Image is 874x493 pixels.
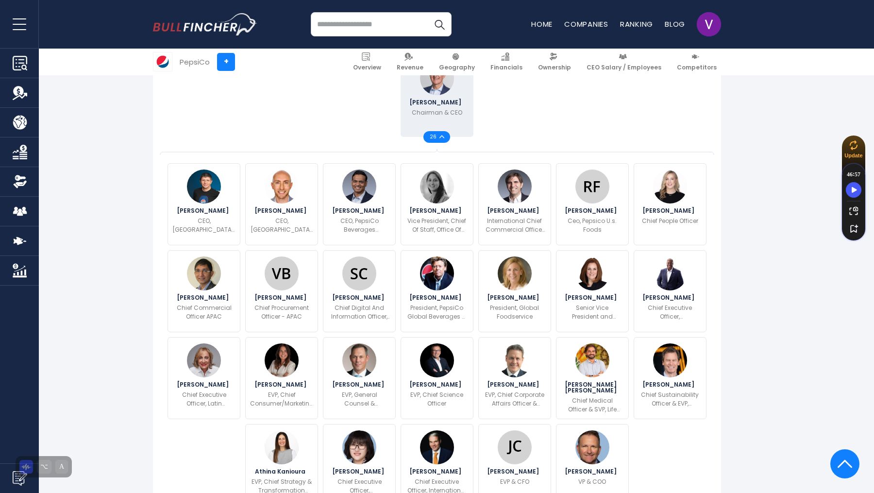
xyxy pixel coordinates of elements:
span: [PERSON_NAME] [565,208,620,214]
a: Susan Cui [PERSON_NAME] Chief Digital And Information Officer, APAC [323,250,396,332]
span: [PERSON_NAME] [487,382,542,388]
img: bullfincher logo [153,13,257,35]
a: Vijaya Sekhar Badde [PERSON_NAME] Chief Procurement Officer - APAC [245,250,318,332]
a: Competitors [672,49,721,75]
span: CEO Salary / Employees [587,64,661,71]
a: Roberto Martínez [PERSON_NAME] International Chief Commercial Officer and CEO of New Revenue Streams [478,163,551,245]
a: Rachel Ferdinando [PERSON_NAME] Ceo, Pepsico U.s. Foods [556,163,629,245]
p: EVP, Chief Corporate Affairs Officer & Chairman of the Board of Directors, PepsiCo Foundation [485,391,545,408]
span: [PERSON_NAME] [487,469,542,475]
span: [PERSON_NAME] [409,295,464,301]
img: Ownership [13,174,27,189]
a: Companies [564,19,608,29]
p: Vice President, Chief Of Staff, Office Of The CEO [407,217,467,234]
span: Revenue [397,64,423,71]
span: [PERSON_NAME] [409,469,464,475]
img: Paula Santilli [187,343,221,377]
img: René Lammers [420,343,454,377]
img: Rachel Ferdinando [575,170,609,204]
p: International Chief Commercial Officer and CEO of New Revenue Streams [485,217,545,234]
span: Ownership [538,64,571,71]
p: Chief Medical Officer & SVP, Life Sciences [562,396,622,414]
p: Chief Commercial Officer APAC [174,304,234,321]
a: Mariela Suarez [PERSON_NAME] Vice President, Chief Of Staff, Office Of The CEO [401,163,473,245]
img: Stephen Kehoe [498,343,532,377]
p: Ceo, Pepsico U.s. Foods [562,217,622,234]
a: Jim Andrew [PERSON_NAME] Chief Sustainability Officer & EVP, Beyond the Bottle [634,337,706,419]
span: [PERSON_NAME] [409,208,464,214]
img: Jamie Caulfield [498,430,532,464]
a: Kyle Faulconer [PERSON_NAME] CEO, [GEOGRAPHIC_DATA] & [GEOGRAPHIC_DATA] [245,163,318,245]
p: President, PepsiCo Global Beverages & Franchise [407,304,467,321]
p: Chairman & CEO [412,108,462,117]
span: 26 [430,135,439,139]
a: René Lammers [PERSON_NAME] EVP, Chief Science Officer [401,337,473,419]
p: EVP, General Counsel & Corporate Secretary [329,391,389,408]
img: Anne Tse [342,430,376,464]
a: Andy Williams [PERSON_NAME] President, PepsiCo Global Beverages & Franchise [401,250,473,332]
a: Financials [486,49,527,75]
p: EVP, Chief Consumer/Marketing Officer & Chief Growth Officer, International Foods [250,391,314,408]
img: Becky Schmitt [653,170,687,204]
img: Steven Williams [653,256,687,290]
span: [PERSON_NAME] [487,295,542,301]
img: Susan Cui [342,256,376,290]
img: Athina Kanioura [265,430,299,464]
a: David Flavell [PERSON_NAME] EVP, General Counsel & Corporate Secretary [323,337,396,419]
span: [PERSON_NAME] [642,382,697,388]
span: Overview [353,64,381,71]
a: Becky Schmitt [PERSON_NAME] Chief People Officer [634,163,706,245]
a: Jane Wakely [PERSON_NAME] EVP, Chief Consumer/Marketing Officer & Chief Growth Officer, Internati... [245,337,318,419]
span: [PERSON_NAME] [487,208,542,214]
span: [PERSON_NAME] [177,295,232,301]
p: President, Global Foodservice [485,304,545,321]
p: Senior Vice President and Controller [562,304,622,321]
img: PEP logo [153,52,172,71]
img: Jim Andrew [653,343,687,377]
img: Gregg Roden [575,430,609,464]
img: Christine Tammara [575,256,609,290]
img: Sudipto Mozumdar [187,256,221,290]
a: Ownership [534,49,575,75]
img: Eugene Willemsen [420,430,454,464]
img: Jane Wakely [265,343,299,377]
img: Roberto Martínez [498,170,532,204]
span: [PERSON_NAME] [254,382,309,388]
span: [PERSON_NAME] [565,469,620,475]
a: CEO Salary / Employees [582,49,666,75]
img: Silviu Popovici [187,170,221,204]
span: [PERSON_NAME] [642,208,697,214]
span: [PERSON_NAME] [409,382,464,388]
a: Christine Tammara [PERSON_NAME] Senior Vice President and Controller [556,250,629,332]
p: EVP & CFO [500,477,529,486]
img: Pietro Antonio Tataranni [575,343,609,377]
a: Silviu Popovici [PERSON_NAME] CEO, [GEOGRAPHIC_DATA], [GEOGRAPHIC_DATA] & [GEOGRAPHIC_DATA] [168,163,240,245]
span: Competitors [677,64,717,71]
p: VP & COO [578,477,606,486]
a: Overview [349,49,386,75]
p: CEO, PepsiCo Beverages [GEOGRAPHIC_DATA] [328,217,390,234]
a: Pietro Antonio Tataranni [PERSON_NAME] [PERSON_NAME] Chief Medical Officer & SVP, Life Sciences [556,337,629,419]
span: [PERSON_NAME] [332,382,387,388]
span: [PERSON_NAME] [254,208,309,214]
a: Revenue [392,49,428,75]
p: EVP, Chief Science Officer [407,391,467,408]
span: [PERSON_NAME] [409,100,464,105]
span: [PERSON_NAME] [PERSON_NAME] [562,382,622,393]
img: Kyle Faulconer [265,170,299,204]
span: Financials [490,64,522,71]
a: Ramon Laguarta [PERSON_NAME] Chairman & CEO 26 [401,55,473,137]
a: Stephen Kehoe [PERSON_NAME] EVP, Chief Corporate Affairs Officer & Chairman of the Board of Direc... [478,337,551,419]
span: Geography [439,64,475,71]
a: Blog [665,19,685,29]
span: [PERSON_NAME] [642,295,697,301]
img: Andy Williams [420,256,454,290]
span: [PERSON_NAME] [177,382,232,388]
a: Paula Santilli [PERSON_NAME] Chief Executive Officer, Latin America Foods [168,337,240,419]
a: Sudipto Mozumdar [PERSON_NAME] Chief Commercial Officer APAC [168,250,240,332]
a: + [217,53,235,71]
p: CEO, [GEOGRAPHIC_DATA], [GEOGRAPHIC_DATA] & [GEOGRAPHIC_DATA] [172,217,235,234]
span: [PERSON_NAME] [565,295,620,301]
button: Search [427,12,452,36]
span: [PERSON_NAME] [332,469,387,475]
